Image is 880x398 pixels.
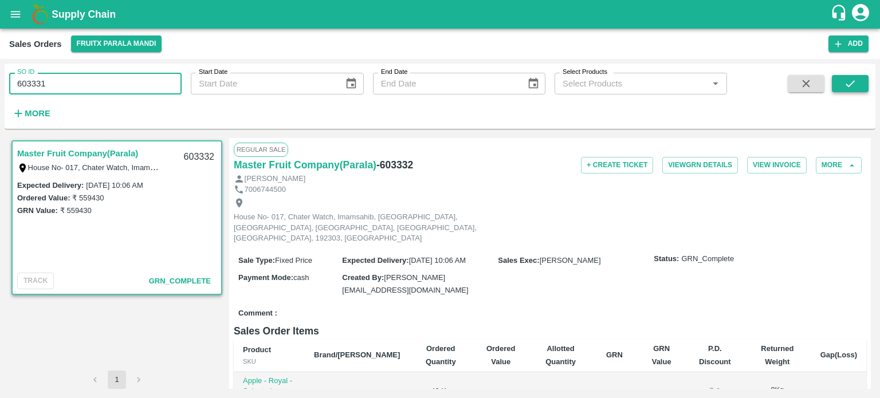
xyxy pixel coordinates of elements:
[820,350,857,359] b: Gap(Loss)
[342,273,468,294] span: [PERSON_NAME][EMAIL_ADDRESS][DOMAIN_NAME]
[234,212,492,244] p: House No- 017, Chater Watch, Imamsahib, [GEOGRAPHIC_DATA], [GEOGRAPHIC_DATA], [GEOGRAPHIC_DATA], ...
[86,181,143,190] label: [DATE] 10:06 AM
[17,68,34,77] label: SO ID
[149,277,211,285] span: GRN_Complete
[191,73,336,94] input: Start Date
[747,157,807,174] button: View Invoice
[25,109,50,118] strong: More
[581,157,653,174] button: + Create Ticket
[238,256,275,265] label: Sale Type :
[409,256,466,265] span: [DATE] 10:06 AM
[522,73,544,94] button: Choose date
[342,256,408,265] label: Expected Delivery :
[340,73,362,94] button: Choose date
[243,356,296,367] div: SKU
[9,37,62,52] div: Sales Orders
[28,163,687,172] label: House No- 017, Chater Watch, Imamsahib, [GEOGRAPHIC_DATA], [GEOGRAPHIC_DATA], [GEOGRAPHIC_DATA], ...
[238,273,293,282] label: Payment Mode :
[108,371,126,389] button: page 1
[17,146,138,161] a: Master Fruit Company(Parala)
[563,68,607,77] label: Select Products
[293,273,309,282] span: cash
[2,1,29,27] button: open drawer
[234,143,288,156] span: Regular Sale
[558,76,705,91] input: Select Products
[84,371,150,389] nav: pagination navigation
[373,73,518,94] input: End Date
[52,6,830,22] a: Supply Chain
[245,174,306,184] p: [PERSON_NAME]
[486,344,516,365] b: Ordered Value
[696,386,734,397] div: ₹ 0
[234,157,376,173] a: Master Fruit Company(Parala)
[708,76,723,91] button: Open
[816,157,862,174] button: More
[17,181,84,190] label: Expected Delivery :
[376,157,413,173] h6: - 603332
[314,350,400,359] b: Brand/[PERSON_NAME]
[381,68,407,77] label: End Date
[52,9,116,20] b: Supply Chain
[60,206,92,215] label: ₹ 559430
[9,104,53,123] button: More
[199,68,227,77] label: Start Date
[652,344,671,365] b: GRN Value
[498,256,539,265] label: Sales Exec :
[830,4,850,25] div: customer-support
[662,157,738,174] button: ViewGRN Details
[71,36,162,52] button: Select DC
[245,184,286,195] p: 7006744500
[699,344,731,365] b: P.D. Discount
[342,273,384,282] label: Created By :
[177,144,221,171] div: 603332
[681,254,734,265] span: GRN_Complete
[275,256,312,265] span: Fixed Price
[243,345,271,354] b: Product
[545,344,576,365] b: Allotted Quantity
[72,194,104,202] label: ₹ 559430
[9,73,182,94] input: Enter SO ID
[238,308,277,319] label: Comment :
[540,256,601,265] span: [PERSON_NAME]
[850,2,871,26] div: account of current user
[761,344,793,365] b: Returned Weight
[234,323,866,339] h6: Sales Order Items
[828,36,869,52] button: Add
[426,344,456,365] b: Ordered Quantity
[17,194,70,202] label: Ordered Value:
[243,376,296,397] p: Apple - Royal - Selected
[17,206,58,215] label: GRN Value:
[654,254,679,265] label: Status:
[29,3,52,26] img: logo
[606,350,623,359] b: GRN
